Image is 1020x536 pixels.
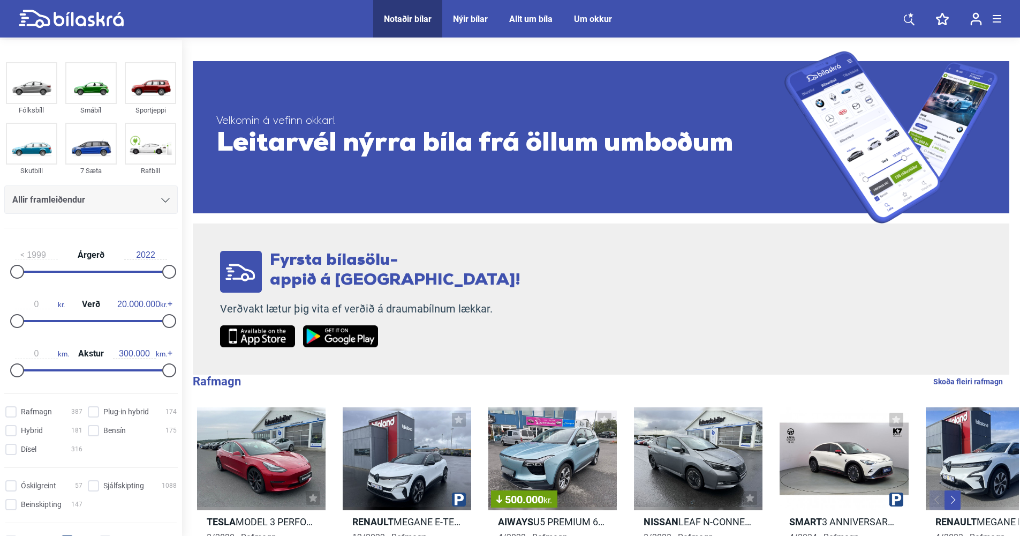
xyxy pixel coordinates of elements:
span: Akstur [75,349,107,358]
span: Plug-in hybrid [103,406,149,418]
div: Sportjeppi [125,104,176,116]
h2: MODEL 3 PERFORMANCE [197,516,326,528]
img: user-login.svg [970,12,982,26]
b: Renault [352,516,394,527]
span: kr. [117,300,167,309]
span: Verð [79,300,103,309]
a: Um okkur [574,14,612,24]
span: km. [15,349,69,359]
h2: 3 ANNIVERSARY EDITION [780,516,908,528]
button: Next [945,490,961,510]
span: Velkomin á vefinn okkar! [216,115,784,128]
p: Verðvakt lætur þig vita ef verðið á draumabílnum lækkar. [220,302,520,316]
span: 387 [71,406,82,418]
span: km. [113,349,167,359]
span: 316 [71,444,82,455]
b: Rafmagn [193,375,241,388]
span: Beinskipting [21,499,62,510]
b: Nissan [644,516,678,527]
span: Óskilgreint [21,480,56,492]
span: 181 [71,425,82,436]
span: Dísel [21,444,36,455]
span: 57 [75,480,82,492]
span: Rafmagn [21,406,52,418]
span: kr. [543,495,552,505]
span: 147 [71,499,82,510]
a: Skoða fleiri rafmagn [933,375,1003,389]
span: Hybrid [21,425,43,436]
span: 500.000 [496,494,552,505]
span: Leitarvél nýrra bíla frá öllum umboðum [216,128,784,160]
a: Allt um bíla [509,14,553,24]
div: Skutbíll [6,165,57,177]
span: Árgerð [75,251,107,259]
a: Nýir bílar [453,14,488,24]
div: Fólksbíll [6,104,57,116]
span: Sjálfskipting [103,480,144,492]
div: Rafbíll [125,165,176,177]
div: Smábíl [65,104,117,116]
h2: U5 PREMIUM 63 KWH [488,516,617,528]
span: Bensín [103,425,126,436]
div: 7 Sæta [65,165,117,177]
span: 175 [165,425,177,436]
span: kr. [15,300,65,309]
a: Notaðir bílar [384,14,432,24]
h2: LEAF N-CONNECTA 40KWH [634,516,762,528]
b: Aiways [498,516,533,527]
b: Smart [789,516,822,527]
button: Previous [930,490,946,510]
h2: MEGANE E-TECH ELECTRIC TECHNO 60KWH [343,516,471,528]
span: 1088 [162,480,177,492]
span: Fyrsta bílasölu- appið á [GEOGRAPHIC_DATA]! [270,252,520,289]
b: Tesla [207,516,236,527]
span: 174 [165,406,177,418]
span: Allir framleiðendur [12,192,85,207]
b: Renault [935,516,977,527]
a: Velkomin á vefinn okkar!Leitarvél nýrra bíla frá öllum umboðum [193,51,1009,224]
